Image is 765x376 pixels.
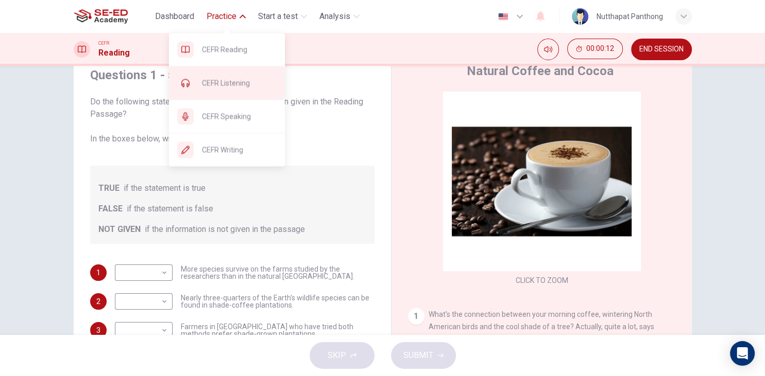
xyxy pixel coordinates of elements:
[181,323,375,337] span: Farmers in [GEOGRAPHIC_DATA] who have tried both methods prefer shade-grown plantations.
[96,327,100,334] span: 3
[319,10,350,23] span: Analysis
[567,39,623,60] div: Hide
[155,10,194,23] span: Dashboard
[408,310,654,343] span: What's the connection between your morning coffee, wintering North American birds and the cool sh...
[631,39,692,60] button: END SESSION
[74,6,151,27] a: SE-ED Academy logo
[639,45,684,53] span: END SESSION
[145,223,305,236] span: if the information is not given in the passage
[254,7,311,26] button: Start a test
[202,43,277,56] span: CEFR Reading
[98,40,109,47] span: CEFR
[258,10,298,23] span: Start a test
[90,67,375,83] h4: Questions 1 - 5
[151,7,198,26] button: Dashboard
[408,308,424,325] div: 1
[127,203,213,215] span: if the statement is false
[315,7,364,26] button: Analysis
[730,341,755,366] div: Open Intercom Messenger
[537,39,559,60] div: Mute
[98,203,123,215] span: FALSE
[467,63,614,79] h4: Natural Coffee and Cocoa
[202,7,250,26] button: Practice
[207,10,236,23] span: Practice
[96,269,100,276] span: 1
[90,96,375,145] span: Do the following statements agree with the information given in the Reading Passage? In the boxes...
[597,10,663,23] div: Nutthapat Panthong
[96,298,100,305] span: 2
[202,110,277,122] span: CEFR Speaking
[202,144,277,156] span: CEFR Writing
[181,294,375,309] span: Nearly three-quarters of the Earth's wildlife species can be found in shade-coffee plantations.
[124,182,206,194] span: if the statement is true
[169,100,285,133] div: CEFR Speaking
[74,6,128,27] img: SE-ED Academy logo
[169,33,285,66] div: CEFR Reading
[98,223,141,236] span: NOT GIVEN
[98,47,130,59] h1: Reading
[98,182,120,194] span: TRUE
[202,77,277,89] span: CEFR Listening
[567,39,623,59] button: 00:00:12
[181,265,375,280] span: More species survive on the farms studied by the researchers than in the natural [GEOGRAPHIC_DATA].
[572,8,588,25] img: Profile picture
[169,133,285,166] div: CEFR Writing
[169,66,285,99] div: CEFR Listening
[586,45,614,53] span: 00:00:12
[497,13,509,21] img: en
